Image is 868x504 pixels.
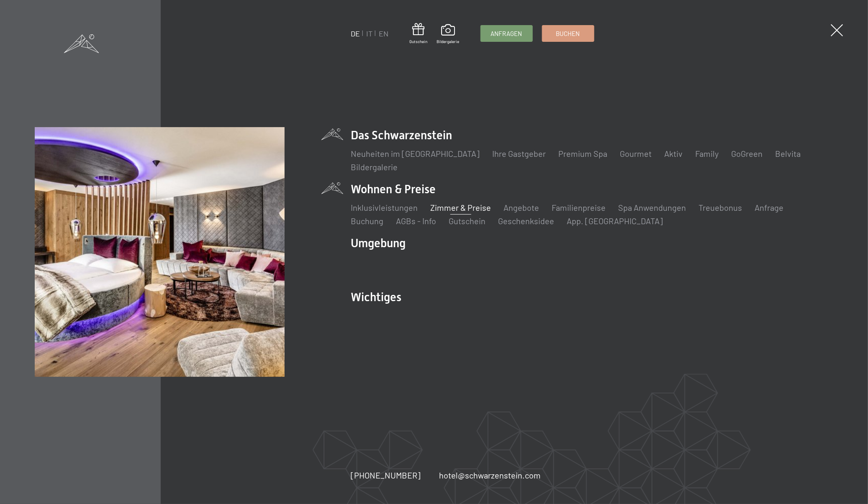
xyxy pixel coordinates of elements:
[439,469,541,481] a: hotel@schwarzenstein.com
[449,216,486,226] a: Gutschein
[379,29,389,38] a: EN
[665,148,683,159] a: Aktiv
[491,29,522,38] span: Anfragen
[351,470,421,480] span: [PHONE_NUMBER]
[556,29,580,38] span: Buchen
[396,216,437,226] a: AGBs - Info
[699,202,742,212] a: Treuebonus
[619,202,686,212] a: Spa Anwendungen
[732,148,763,159] a: GoGreen
[620,148,652,159] a: Gourmet
[437,24,460,44] a: Bildergalerie
[431,202,491,212] a: Zimmer & Preise
[351,29,360,38] a: DE
[351,202,418,212] a: Inklusivleistungen
[776,148,801,159] a: Belvita
[481,26,532,41] a: Anfragen
[367,29,373,38] a: IT
[552,202,606,212] a: Familienpreise
[696,148,719,159] a: Family
[351,216,384,226] a: Buchung
[35,127,285,377] img: Wellnesshotel Südtirol SCHWARZENSTEIN - Wellnessurlaub in den Alpen, Wandern und Wellness
[493,148,546,159] a: Ihre Gastgeber
[755,202,784,212] a: Anfrage
[437,38,460,44] span: Bildergalerie
[351,469,421,481] a: [PHONE_NUMBER]
[567,216,663,226] a: App. [GEOGRAPHIC_DATA]
[559,148,608,159] a: Premium Spa
[351,148,480,159] a: Neuheiten im [GEOGRAPHIC_DATA]
[410,38,428,44] span: Gutschein
[498,216,555,226] a: Geschenksidee
[410,23,428,44] a: Gutschein
[351,162,398,172] a: Bildergalerie
[504,202,539,212] a: Angebote
[542,26,594,41] a: Buchen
